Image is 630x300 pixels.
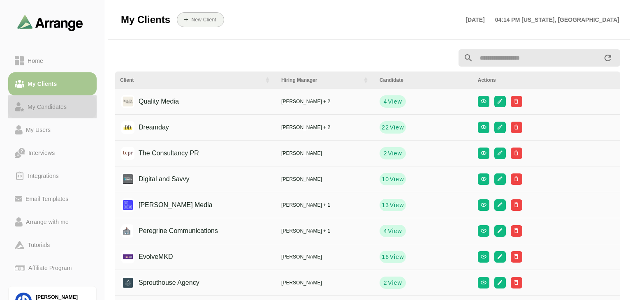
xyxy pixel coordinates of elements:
[8,72,97,95] a: My Clients
[121,173,134,186] img: 1631367050045.jpg
[121,276,134,289] img: sprouthouseagency_logo.jpg
[191,17,216,23] b: New Client
[380,95,406,108] button: 4View
[121,14,170,26] span: My Clients
[466,15,490,25] p: [DATE]
[380,277,406,289] button: 2View
[281,76,357,84] div: Hiring Manager
[126,145,199,161] div: The Consultancy PR
[8,118,97,141] a: My Users
[380,251,406,263] button: 16View
[121,121,134,134] img: dreamdayla_logo.jpg
[478,76,615,84] div: Actions
[281,150,370,157] div: [PERSON_NAME]
[24,56,46,66] div: Home
[126,249,173,265] div: EvolveMKD
[126,275,199,291] div: Sprouthouse Agency
[380,225,406,237] button: 4View
[25,171,62,181] div: Integrations
[387,97,402,106] span: View
[490,15,619,25] p: 04:14 PM [US_STATE], [GEOGRAPHIC_DATA]
[281,279,370,286] div: [PERSON_NAME]
[8,233,97,256] a: Tutorials
[387,149,402,157] span: View
[8,164,97,187] a: Integrations
[22,194,72,204] div: Email Templates
[380,147,406,159] button: 2View
[281,98,370,105] div: [PERSON_NAME] + 2
[381,253,389,261] strong: 16
[603,53,613,63] i: appended action
[126,120,169,135] div: Dreamday
[126,223,218,239] div: Peregrine Communications
[25,148,58,158] div: Interviews
[381,123,389,132] strong: 22
[383,149,387,157] strong: 2
[380,173,406,185] button: 10View
[389,123,404,132] span: View
[389,201,404,209] span: View
[380,121,406,134] button: 22View
[126,94,179,109] div: Quality Media
[121,198,134,212] img: hannah_cranston_media_logo.jpg
[387,279,402,287] span: View
[387,227,402,235] span: View
[24,102,70,112] div: My Candidates
[25,263,75,273] div: Affiliate Program
[281,253,370,261] div: [PERSON_NAME]
[281,227,370,235] div: [PERSON_NAME] + 1
[380,199,406,211] button: 13View
[17,15,83,31] img: arrangeai-name-small-logo.4d2b8aee.svg
[281,201,370,209] div: [PERSON_NAME] + 1
[23,125,54,135] div: My Users
[24,79,60,89] div: My Clients
[8,49,97,72] a: Home
[24,240,53,250] div: Tutorials
[120,224,133,238] img: placeholder logo
[281,175,370,183] div: [PERSON_NAME]
[281,124,370,131] div: [PERSON_NAME] + 2
[8,141,97,164] a: Interviews
[8,210,97,233] a: Arrange with me
[177,12,224,27] button: New Client
[8,187,97,210] a: Email Templates
[121,250,134,263] img: evolvemkd-logo.jpg
[8,256,97,279] a: Affiliate Program
[383,227,387,235] strong: 4
[23,217,72,227] div: Arrange with me
[381,201,389,209] strong: 13
[126,171,190,187] div: Digital and Savvy
[120,76,259,84] div: Client
[389,175,404,183] span: View
[389,253,404,261] span: View
[383,279,387,287] strong: 2
[383,97,387,106] strong: 4
[8,95,97,118] a: My Candidates
[380,76,468,84] div: Candidate
[121,95,134,108] img: quality_media_logo.jpg
[381,175,389,183] strong: 10
[126,197,213,213] div: [PERSON_NAME] Media
[121,147,134,160] img: tcpr.jpeg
